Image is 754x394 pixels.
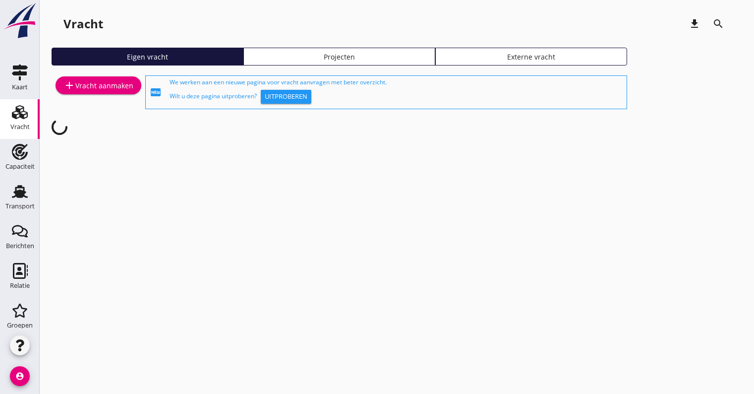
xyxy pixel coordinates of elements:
[63,79,133,91] div: Vracht aanmaken
[150,86,162,98] i: fiber_new
[5,203,35,209] div: Transport
[435,48,627,66] a: Externe vracht
[5,163,35,170] div: Capaciteit
[56,76,141,94] a: Vracht aanmaken
[712,18,724,30] i: search
[63,16,103,32] div: Vracht
[248,52,431,62] div: Projecten
[6,243,34,249] div: Berichten
[689,18,700,30] i: download
[243,48,435,66] a: Projecten
[10,282,30,289] div: Relatie
[10,366,30,386] i: account_circle
[10,124,30,130] div: Vracht
[12,84,28,90] div: Kaart
[265,92,307,102] div: Uitproberen
[170,78,623,107] div: We werken aan een nieuwe pagina voor vracht aanvragen met beter overzicht. Wilt u deze pagina uit...
[52,48,243,66] a: Eigen vracht
[63,79,75,91] i: add
[56,52,239,62] div: Eigen vracht
[7,322,33,328] div: Groepen
[440,52,623,62] div: Externe vracht
[261,90,311,104] button: Uitproberen
[2,2,38,39] img: logo-small.a267ee39.svg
